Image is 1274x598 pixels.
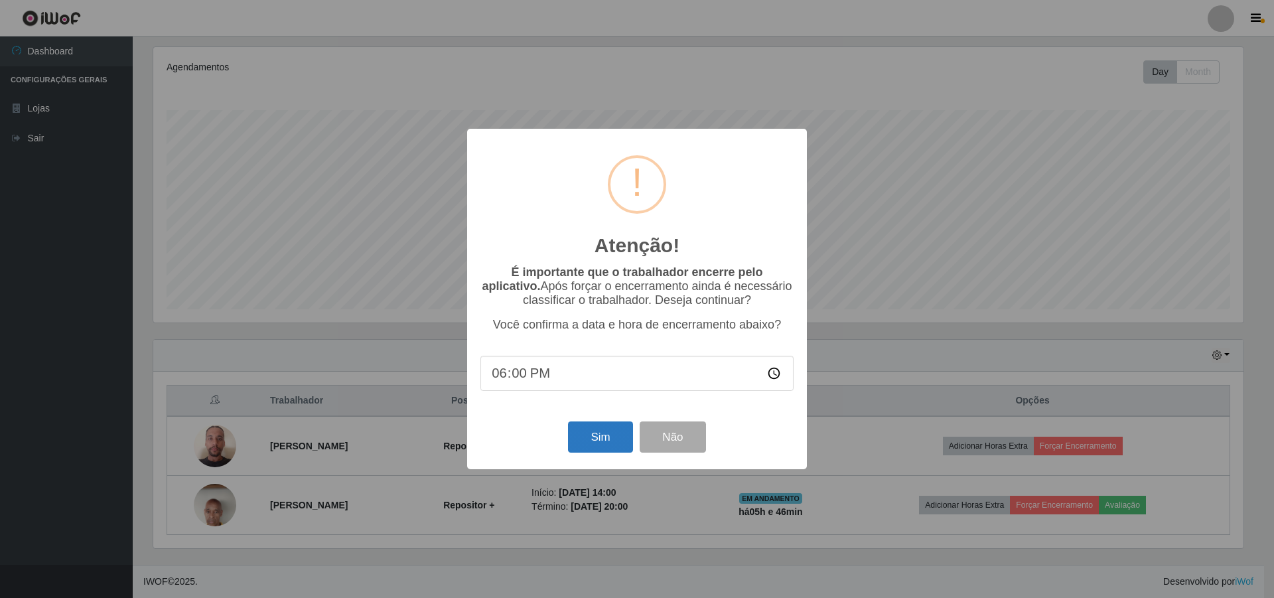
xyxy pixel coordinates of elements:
button: Não [640,421,705,453]
h2: Atenção! [595,234,679,258]
p: Após forçar o encerramento ainda é necessário classificar o trabalhador. Deseja continuar? [480,265,794,307]
button: Sim [568,421,632,453]
b: É importante que o trabalhador encerre pelo aplicativo. [482,265,762,293]
p: Você confirma a data e hora de encerramento abaixo? [480,318,794,332]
